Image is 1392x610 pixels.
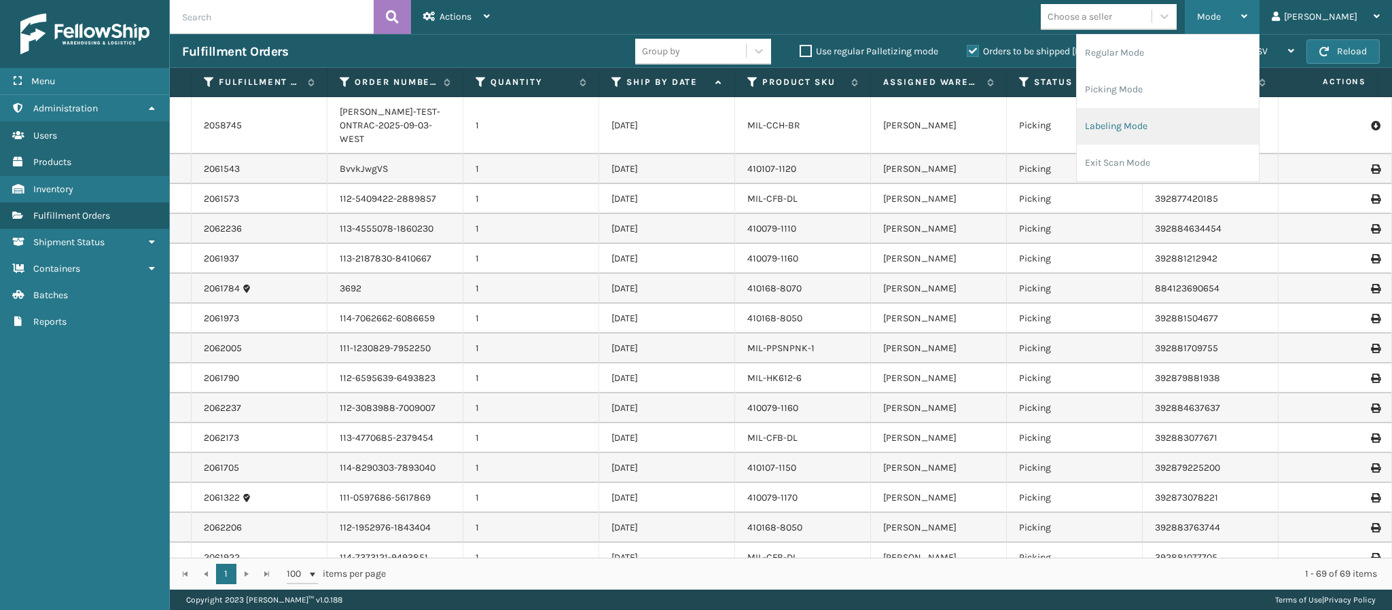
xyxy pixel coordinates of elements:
[599,363,735,393] td: [DATE]
[642,44,680,58] div: Group by
[204,312,239,325] a: 2061973
[599,214,735,244] td: [DATE]
[33,210,110,221] span: Fulfillment Orders
[33,289,68,301] span: Batches
[599,184,735,214] td: [DATE]
[599,453,735,483] td: [DATE]
[747,462,796,473] a: 410107-1150
[204,461,239,475] a: 2061705
[204,401,241,415] a: 2062237
[871,154,1007,184] td: [PERSON_NAME]
[327,274,463,304] td: 3692
[1155,462,1220,473] a: 392879225200
[1077,35,1259,71] li: Regular Mode
[599,393,735,423] td: [DATE]
[871,513,1007,543] td: [PERSON_NAME]
[287,564,386,584] span: items per page
[463,363,599,393] td: 1
[1306,39,1380,64] button: Reload
[1007,244,1143,274] td: Picking
[463,393,599,423] td: 1
[747,253,798,264] a: 410079-1160
[1007,513,1143,543] td: Picking
[33,316,67,327] span: Reports
[1155,372,1220,384] a: 392879881938
[1007,453,1143,483] td: Picking
[463,244,599,274] td: 1
[327,363,463,393] td: 112-6595639-6493823
[747,432,798,444] a: MIL-CFB-DL
[1007,543,1143,573] td: Picking
[747,522,802,533] a: 410168-8050
[327,423,463,453] td: 113-4770685-2379454
[1280,71,1374,93] span: Actions
[327,453,463,483] td: 114-8290303-7893040
[1155,522,1220,533] a: 392883763744
[1371,224,1379,234] i: Print Label
[1007,274,1143,304] td: Picking
[747,552,798,563] a: MIL-CFB-DL
[871,453,1007,483] td: [PERSON_NAME]
[327,334,463,363] td: 111-1230829-7952250
[204,222,242,236] a: 2062236
[216,564,236,584] a: 1
[747,283,802,294] a: 410168-8070
[204,372,239,385] a: 2061790
[1371,403,1379,413] i: Print Label
[1077,71,1259,108] li: Picking Mode
[33,156,71,168] span: Products
[747,223,796,234] a: 410079-1110
[1077,145,1259,181] li: Exit Scan Mode
[747,402,798,414] a: 410079-1160
[204,192,239,206] a: 2061573
[747,492,798,503] a: 410079-1170
[440,11,471,22] span: Actions
[1275,595,1322,605] a: Terms of Use
[762,76,844,88] label: Product SKU
[1155,223,1221,234] a: 392884634454
[871,363,1007,393] td: [PERSON_NAME]
[463,423,599,453] td: 1
[1155,402,1220,414] a: 392884637637
[1197,11,1221,22] span: Mode
[1007,334,1143,363] td: Picking
[33,263,80,274] span: Containers
[1007,483,1143,513] td: Picking
[204,431,239,445] a: 2062173
[1371,284,1379,293] i: Print Label
[463,274,599,304] td: 1
[599,513,735,543] td: [DATE]
[1007,304,1143,334] td: Picking
[287,567,307,581] span: 100
[327,154,463,184] td: BvvkJwgVS
[599,304,735,334] td: [DATE]
[1155,552,1217,563] a: 392881077705
[1371,463,1379,473] i: Print Label
[871,244,1007,274] td: [PERSON_NAME]
[1077,108,1259,145] li: Labeling Mode
[327,543,463,573] td: 114-7373121-9493851
[1155,253,1217,264] a: 392881212942
[463,184,599,214] td: 1
[1371,523,1379,533] i: Print Label
[599,483,735,513] td: [DATE]
[33,236,105,248] span: Shipment Status
[204,252,239,266] a: 2061937
[1007,214,1143,244] td: Picking
[463,543,599,573] td: 1
[1324,595,1376,605] a: Privacy Policy
[490,76,573,88] label: Quantity
[1371,374,1379,383] i: Print Label
[747,312,802,324] a: 410168-8050
[747,372,802,384] a: MIL-HK612-6
[599,97,735,154] td: [DATE]
[871,423,1007,453] td: [PERSON_NAME]
[599,244,735,274] td: [DATE]
[33,103,98,114] span: Administration
[871,214,1007,244] td: [PERSON_NAME]
[327,184,463,214] td: 112-5409422-2889857
[1155,432,1217,444] a: 392883077671
[204,551,240,564] a: 2061922
[1371,164,1379,174] i: Print Label
[1007,184,1143,214] td: Picking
